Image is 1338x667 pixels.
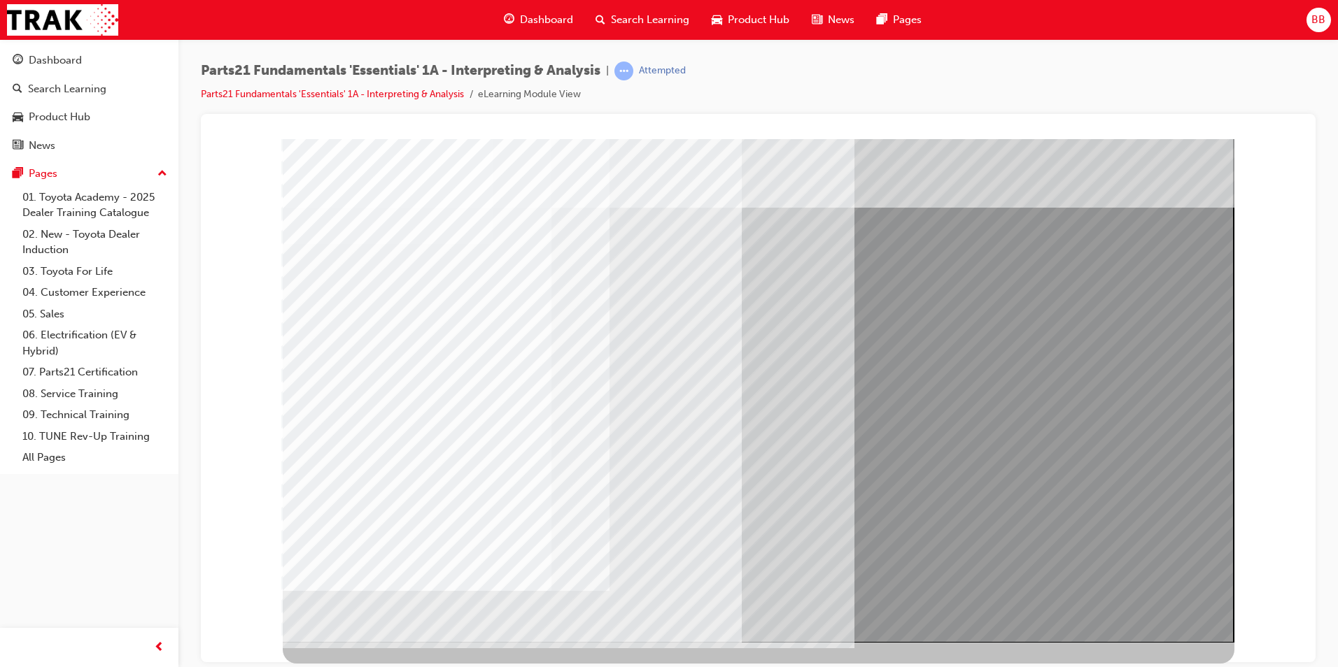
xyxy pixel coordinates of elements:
a: 04. Customer Experience [17,282,173,303]
a: guage-iconDashboard [493,6,584,34]
li: eLearning Module View [478,87,581,103]
a: Parts21 Fundamentals 'Essentials' 1A - Interpreting & Analysis [201,88,464,100]
a: News [6,133,173,159]
button: Pages [6,161,173,187]
a: All Pages [17,447,173,468]
a: pages-iconPages [866,6,933,34]
span: guage-icon [504,11,514,29]
span: News [828,12,854,28]
span: news-icon [13,140,23,152]
button: BB [1307,8,1331,32]
span: Search Learning [611,12,689,28]
a: Product Hub [6,104,173,130]
div: News [29,138,55,154]
div: Dashboard [29,52,82,69]
img: Trak [7,4,118,36]
button: DashboardSearch LearningProduct HubNews [6,45,173,161]
a: Search Learning [6,76,173,102]
span: Dashboard [520,12,573,28]
span: news-icon [812,11,822,29]
span: | [606,63,609,79]
a: 06. Electrification (EV & Hybrid) [17,324,173,361]
a: 08. Service Training [17,383,173,405]
div: Attempted [639,64,686,78]
div: Product Hub [29,109,90,125]
a: news-iconNews [801,6,866,34]
span: car-icon [712,11,722,29]
span: BB [1311,12,1325,28]
span: search-icon [13,83,22,96]
a: 10. TUNE Rev-Up Training [17,426,173,447]
a: 02. New - Toyota Dealer Induction [17,224,173,261]
span: guage-icon [13,55,23,67]
span: Parts21 Fundamentals 'Essentials' 1A - Interpreting & Analysis [201,63,600,79]
span: pages-icon [877,11,887,29]
a: 09. Technical Training [17,404,173,426]
span: Pages [893,12,922,28]
a: 03. Toyota For Life [17,261,173,282]
a: 01. Toyota Academy - 2025 Dealer Training Catalogue [17,187,173,224]
span: Product Hub [728,12,789,28]
span: up-icon [157,165,167,183]
div: Pages [29,166,57,182]
a: search-iconSearch Learning [584,6,700,34]
a: Dashboard [6,48,173,73]
a: 07. Parts21 Certification [17,361,173,383]
span: search-icon [596,11,605,29]
a: car-iconProduct Hub [700,6,801,34]
div: Search Learning [28,81,106,97]
span: learningRecordVerb_ATTEMPT-icon [614,62,633,80]
span: prev-icon [154,639,164,657]
span: pages-icon [13,168,23,180]
span: car-icon [13,111,23,124]
a: 05. Sales [17,303,173,325]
